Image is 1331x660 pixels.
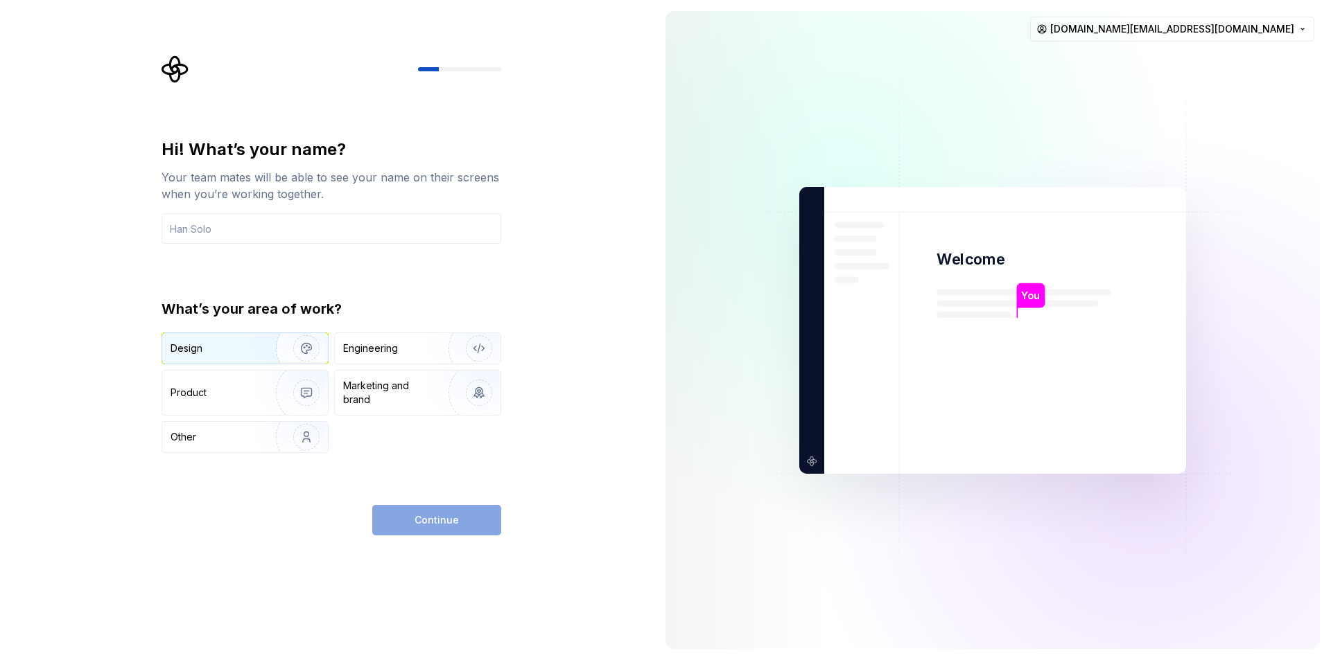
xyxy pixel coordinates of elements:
svg: Supernova Logo [162,55,189,83]
span: [DOMAIN_NAME][EMAIL_ADDRESS][DOMAIN_NAME] [1050,22,1294,36]
div: Hi! What’s your name? [162,139,501,161]
p: You [1021,287,1040,303]
button: [DOMAIN_NAME][EMAIL_ADDRESS][DOMAIN_NAME] [1030,17,1314,42]
p: Welcome [937,249,1004,269]
div: Product [171,386,207,400]
div: What’s your area of work? [162,299,501,319]
div: Your team mates will be able to see your name on their screens when you’re working together. [162,169,501,202]
input: Han Solo [162,213,501,244]
div: Marketing and brand [343,379,437,407]
div: Engineering [343,341,398,355]
div: Other [171,430,196,444]
div: Design [171,341,202,355]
